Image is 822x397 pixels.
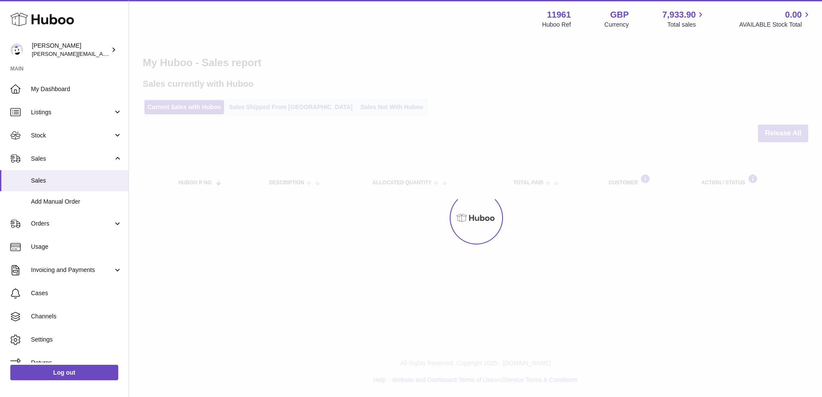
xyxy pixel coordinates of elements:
[785,9,802,21] span: 0.00
[667,21,705,29] span: Total sales
[31,220,113,228] span: Orders
[604,21,629,29] div: Currency
[31,131,113,140] span: Stock
[739,21,812,29] span: AVAILABLE Stock Total
[31,336,122,344] span: Settings
[32,50,172,57] span: [PERSON_NAME][EMAIL_ADDRESS][DOMAIN_NAME]
[663,9,696,21] span: 7,933.90
[31,266,113,274] span: Invoicing and Payments
[31,289,122,297] span: Cases
[31,198,122,206] span: Add Manual Order
[31,359,122,367] span: Returns
[31,108,113,116] span: Listings
[10,365,118,380] a: Log out
[31,155,113,163] span: Sales
[31,243,122,251] span: Usage
[542,21,571,29] div: Huboo Ref
[31,177,122,185] span: Sales
[31,85,122,93] span: My Dashboard
[663,9,706,29] a: 7,933.90 Total sales
[10,43,23,56] img: raghav@transformative.in
[739,9,812,29] a: 0.00 AVAILABLE Stock Total
[32,42,109,58] div: [PERSON_NAME]
[31,312,122,321] span: Channels
[547,9,571,21] strong: 11961
[610,9,629,21] strong: GBP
